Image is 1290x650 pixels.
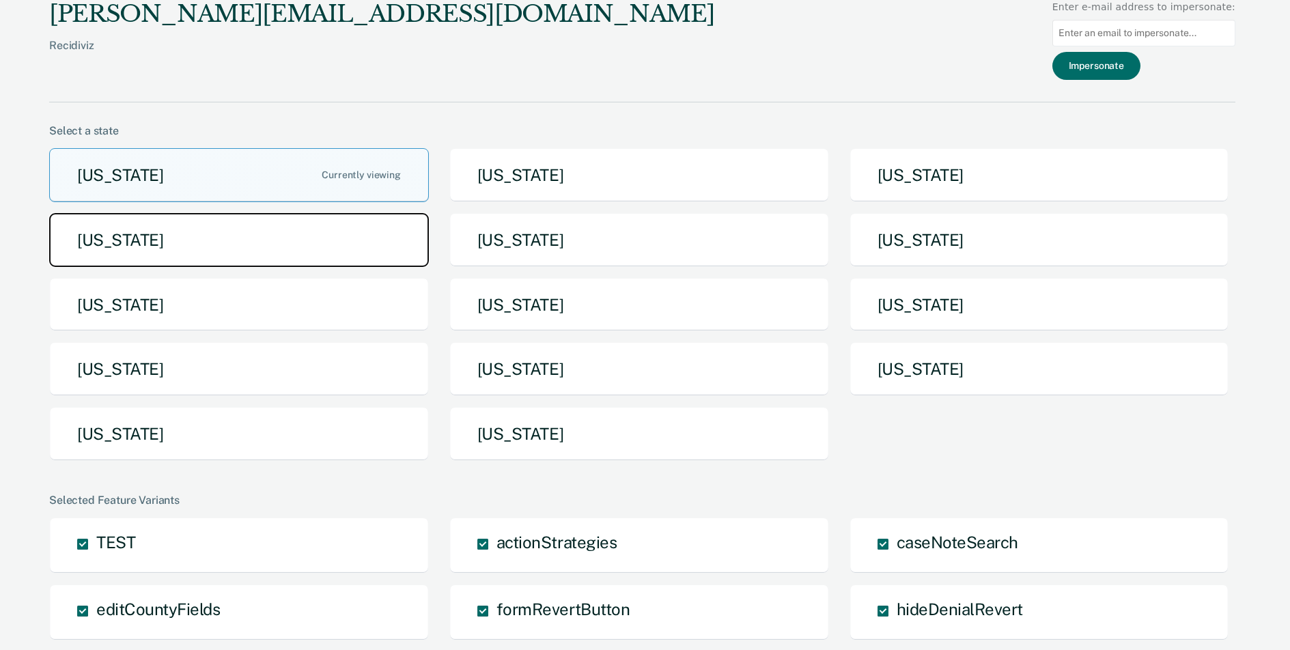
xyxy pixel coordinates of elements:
[1052,20,1235,46] input: Enter an email to impersonate...
[496,533,617,552] span: actionStrategies
[1052,52,1140,80] button: Impersonate
[49,342,429,396] button: [US_STATE]
[897,599,1023,619] span: hideDenialRevert
[49,148,429,202] button: [US_STATE]
[49,407,429,461] button: [US_STATE]
[449,148,829,202] button: [US_STATE]
[449,213,829,267] button: [US_STATE]
[49,124,1235,137] div: Select a state
[96,533,135,552] span: TEST
[49,213,429,267] button: [US_STATE]
[49,278,429,332] button: [US_STATE]
[897,533,1018,552] span: caseNoteSearch
[496,599,630,619] span: formRevertButton
[449,278,829,332] button: [US_STATE]
[449,407,829,461] button: [US_STATE]
[850,278,1229,332] button: [US_STATE]
[49,494,1235,507] div: Selected Feature Variants
[96,599,220,619] span: editCountyFields
[449,342,829,396] button: [US_STATE]
[49,39,714,74] div: Recidiviz
[850,213,1229,267] button: [US_STATE]
[850,342,1229,396] button: [US_STATE]
[850,148,1229,202] button: [US_STATE]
